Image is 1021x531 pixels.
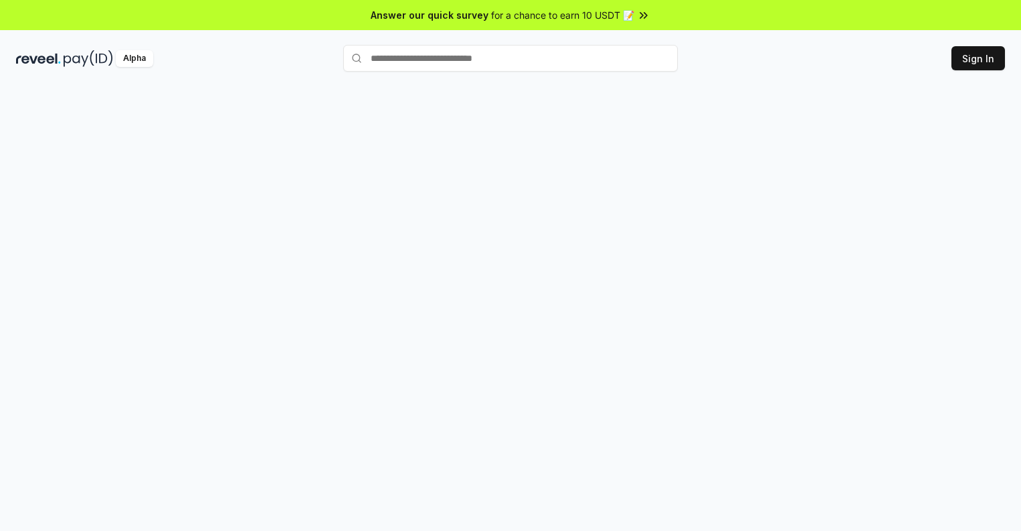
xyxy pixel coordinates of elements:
[64,50,113,67] img: pay_id
[16,50,61,67] img: reveel_dark
[491,8,634,22] span: for a chance to earn 10 USDT 📝
[116,50,153,67] div: Alpha
[371,8,488,22] span: Answer our quick survey
[951,46,1005,70] button: Sign In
